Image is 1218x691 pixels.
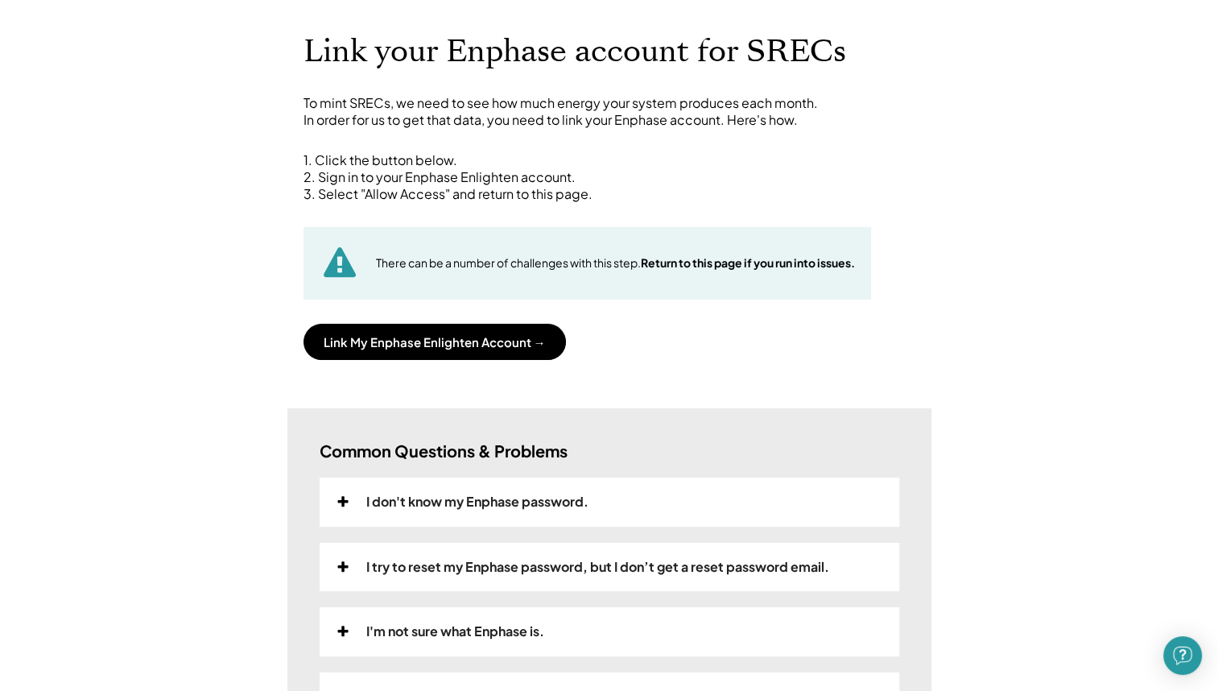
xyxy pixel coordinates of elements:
div: To mint SRECs, we need to see how much energy your system produces each month. In order for us to... [303,95,915,129]
div: I try to reset my Enphase password, but I don’t get a reset password email. [366,559,829,576]
div: 1. Click the button below. 2. Sign in to your Enphase Enlighten account. 3. Select "Allow Access"... [303,152,915,202]
button: Link My Enphase Enlighten Account → [303,324,566,360]
div: I don't know my Enphase password. [366,494,588,511]
h3: Common Questions & Problems [320,441,568,461]
div: I'm not sure what Enphase is. [366,623,544,640]
div: Open Intercom Messenger [1163,636,1202,675]
div: There can be a number of challenges with this step. [376,255,855,271]
h1: Link your Enphase account for SRECs [303,33,915,71]
strong: Return to this page if you run into issues. [641,255,855,270]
